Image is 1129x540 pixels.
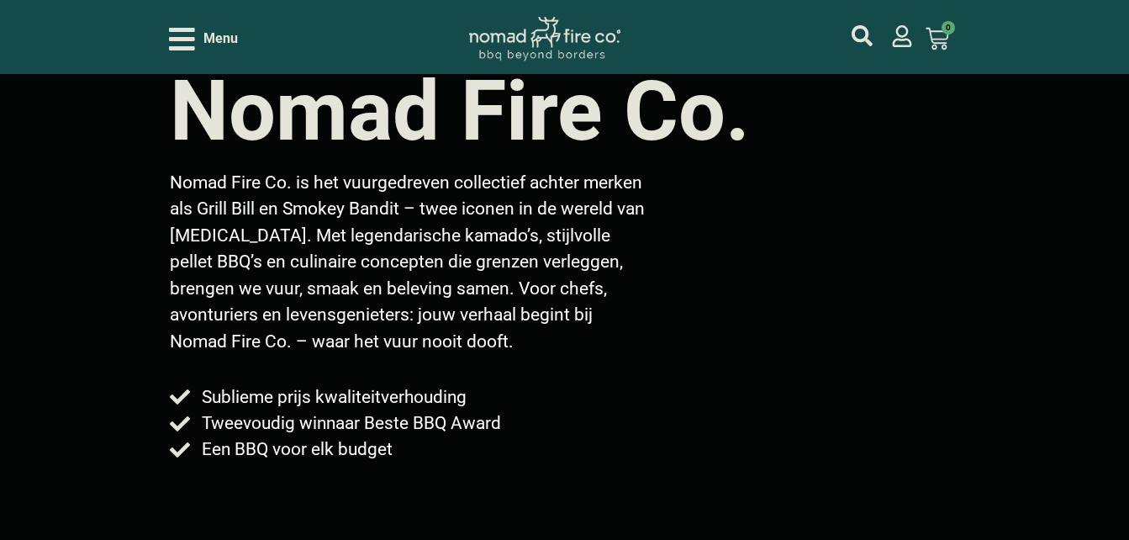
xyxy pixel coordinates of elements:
img: Nomad Logo [469,17,620,61]
a: mijn account [852,25,873,46]
span: Tweevoudig winnaar Beste BBQ Award [198,410,501,437]
p: Nomad Fire Co. is het vuurgedreven collectief achter merken als Grill Bill en Smokey Bandit – twe... [170,170,652,356]
h1: Nomad Fire Co. [170,70,750,153]
div: Open/Close Menu [169,24,238,54]
span: Een BBQ voor elk budget [198,437,393,463]
a: mijn account [891,25,913,47]
span: 0 [942,21,955,34]
span: Menu [203,29,238,49]
span: Sublieme prijs kwaliteitverhouding [198,384,467,410]
a: 0 [905,17,969,61]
